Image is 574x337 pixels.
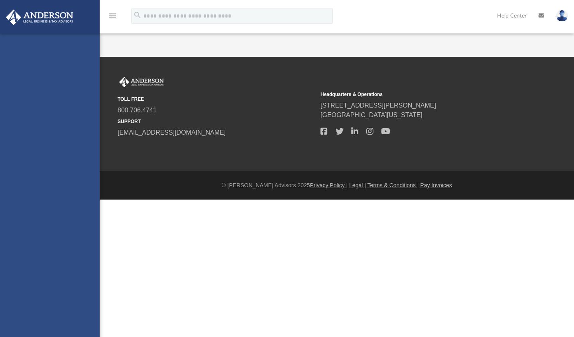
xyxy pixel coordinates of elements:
[556,10,568,22] img: User Pic
[118,129,226,136] a: [EMAIL_ADDRESS][DOMAIN_NAME]
[108,11,117,21] i: menu
[118,107,157,114] a: 800.706.4741
[320,91,518,98] small: Headquarters & Operations
[368,182,419,188] a: Terms & Conditions |
[133,11,142,20] i: search
[118,118,315,125] small: SUPPORT
[118,96,315,103] small: TOLL FREE
[420,182,452,188] a: Pay Invoices
[320,102,436,109] a: [STREET_ADDRESS][PERSON_NAME]
[108,15,117,21] a: menu
[100,181,574,190] div: © [PERSON_NAME] Advisors 2025
[4,10,76,25] img: Anderson Advisors Platinum Portal
[320,112,423,118] a: [GEOGRAPHIC_DATA][US_STATE]
[349,182,366,188] a: Legal |
[118,77,165,87] img: Anderson Advisors Platinum Portal
[310,182,348,188] a: Privacy Policy |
